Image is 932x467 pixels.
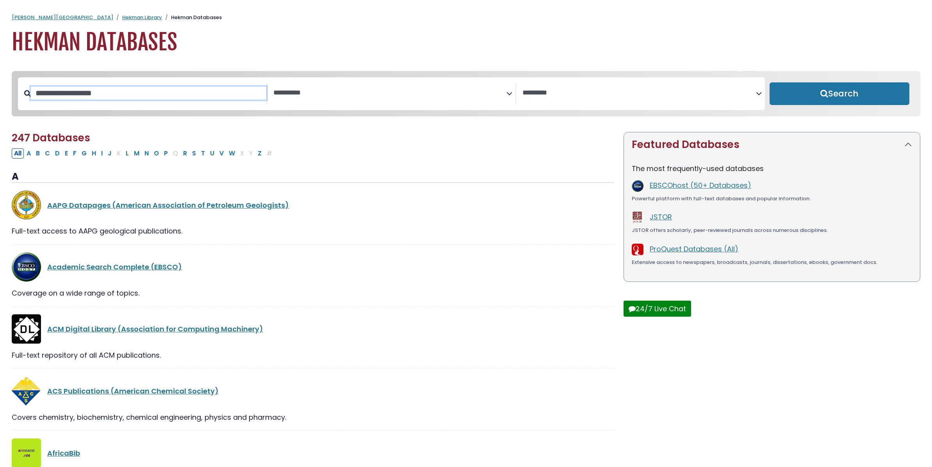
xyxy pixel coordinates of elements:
[31,87,266,100] input: Search database by title or keyword
[226,148,237,159] button: Filter Results W
[12,148,275,158] div: Alpha-list to filter by first letter of database name
[255,148,264,159] button: Filter Results Z
[199,148,207,159] button: Filter Results T
[12,226,614,236] div: Full-text access to AAPG geological publications.
[208,148,217,159] button: Filter Results U
[12,148,24,159] button: All
[12,350,614,360] div: Full-text repository of all ACM publications.
[47,200,289,210] a: AAPG Datapages (American Association of Petroleum Geologists)
[632,195,912,203] div: Powerful platform with full-text databases and popular information.
[650,244,738,254] a: ProQuest Databases (All)
[12,412,614,422] div: Covers chemistry, biochemistry, chemical engineering, physics and pharmacy.
[123,148,131,159] button: Filter Results L
[12,29,920,55] h1: Hekman Databases
[12,171,614,183] h3: A
[47,324,263,334] a: ACM Digital Library (Association for Computing Machinery)
[181,148,189,159] button: Filter Results R
[71,148,79,159] button: Filter Results F
[89,148,98,159] button: Filter Results H
[12,288,614,298] div: Coverage on a wide range of topics.
[217,148,226,159] button: Filter Results V
[624,132,920,157] button: Featured Databases
[43,148,52,159] button: Filter Results C
[632,163,912,174] p: The most frequently-used databases
[99,148,105,159] button: Filter Results I
[522,89,756,97] textarea: Search
[47,386,219,396] a: ACS Publications (American Chemical Society)
[770,82,910,105] button: Submit for Search Results
[12,14,920,21] nav: breadcrumb
[12,71,920,116] nav: Search filters
[12,14,113,21] a: [PERSON_NAME][GEOGRAPHIC_DATA]
[122,14,162,21] a: Hekman Library
[162,148,170,159] button: Filter Results P
[142,148,151,159] button: Filter Results N
[47,448,80,458] a: AfricaBib
[47,262,182,272] a: Academic Search Complete (EBSCO)
[632,258,912,266] div: Extensive access to newspapers, broadcasts, journals, dissertations, ebooks, government docs.
[24,148,33,159] button: Filter Results A
[162,14,222,21] li: Hekman Databases
[650,180,751,190] a: EBSCOhost (50+ Databases)
[624,301,691,317] button: 24/7 Live Chat
[53,148,62,159] button: Filter Results D
[62,148,70,159] button: Filter Results E
[190,148,198,159] button: Filter Results S
[34,148,42,159] button: Filter Results B
[273,89,506,97] textarea: Search
[650,212,672,222] a: JSTOR
[79,148,89,159] button: Filter Results G
[105,148,114,159] button: Filter Results J
[632,226,912,234] div: JSTOR offers scholarly, peer-reviewed journals across numerous disciplines.
[12,131,90,145] span: 247 Databases
[151,148,161,159] button: Filter Results O
[132,148,142,159] button: Filter Results M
